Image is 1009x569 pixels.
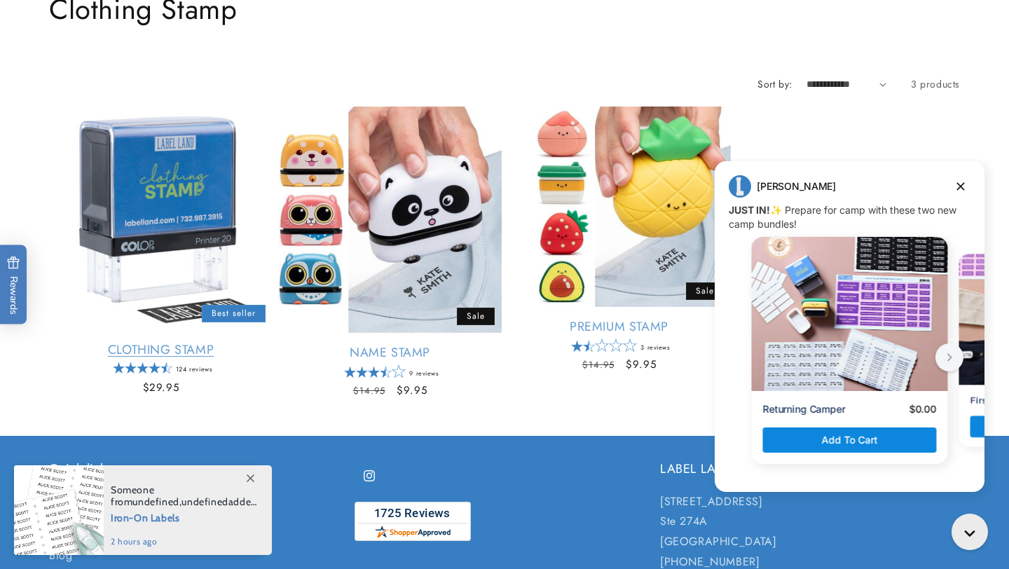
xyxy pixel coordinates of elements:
a: Clothing Stamp [49,342,273,358]
span: Rewards [7,256,20,315]
label: Sort by: [757,77,792,91]
h2: Quick links [49,461,349,477]
iframe: Sign Up via Text for Offers [11,457,177,499]
span: undefined [181,495,228,508]
span: undefined [132,495,179,508]
button: next button [231,184,259,212]
a: Name Stamp [278,345,502,361]
h2: LABEL LAND [660,461,960,477]
p: First Time Camper [266,235,351,247]
span: Iron-On Labels [111,508,257,526]
a: Premium Stamp [507,319,731,335]
iframe: Gorgias live chat messenger [945,509,995,555]
a: shopperapproved.com [355,502,471,548]
span: Someone from , added this product to their cart. [111,484,257,508]
span: 2 hours ago [111,535,257,548]
span: 3 products [911,77,960,91]
iframe: To enrich screen reader interactions, please activate Accessibility in Grammarly extension settings [704,159,995,513]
